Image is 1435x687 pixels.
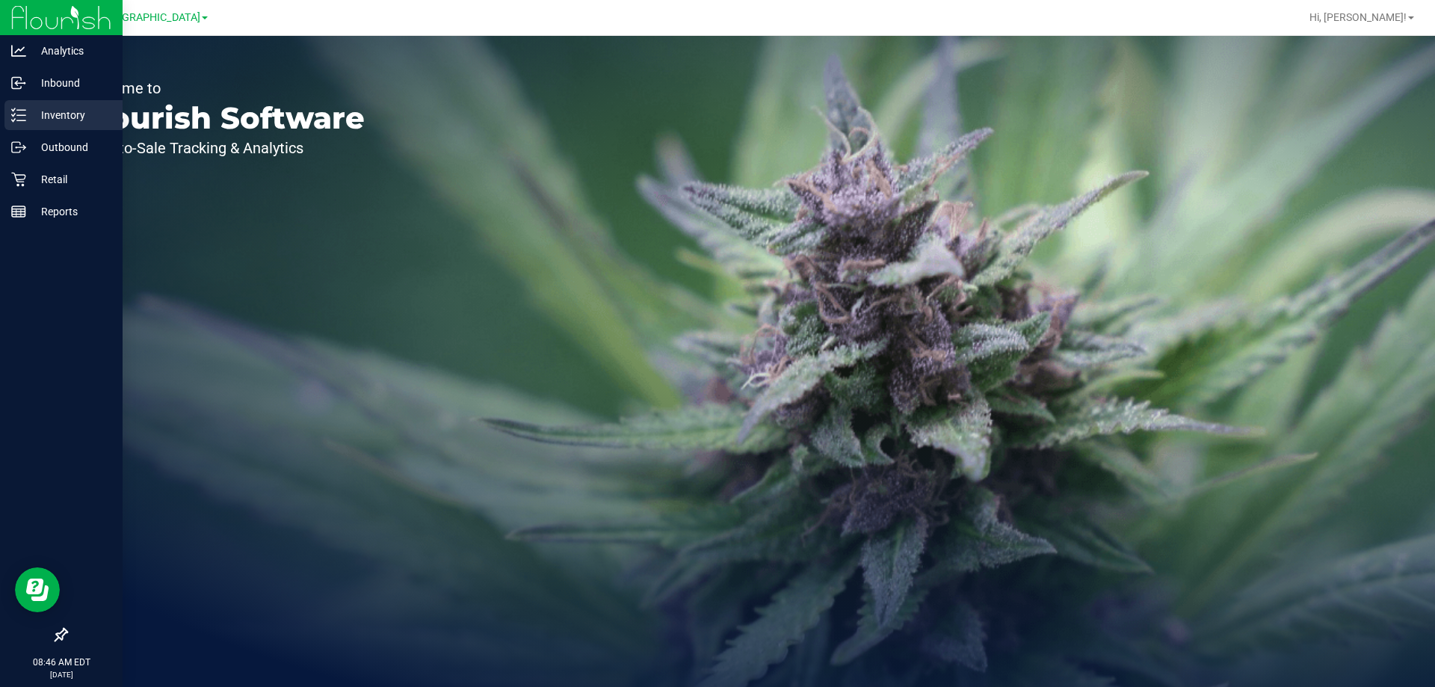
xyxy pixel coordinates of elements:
[26,106,116,124] p: Inventory
[26,42,116,60] p: Analytics
[11,108,26,123] inline-svg: Inventory
[81,81,365,96] p: Welcome to
[11,172,26,187] inline-svg: Retail
[81,103,365,133] p: Flourish Software
[1309,11,1407,23] span: Hi, [PERSON_NAME]!
[11,76,26,90] inline-svg: Inbound
[7,656,116,669] p: 08:46 AM EDT
[26,203,116,221] p: Reports
[7,669,116,680] p: [DATE]
[98,11,200,24] span: [GEOGRAPHIC_DATA]
[15,567,60,612] iframe: Resource center
[11,43,26,58] inline-svg: Analytics
[26,138,116,156] p: Outbound
[81,141,365,155] p: Seed-to-Sale Tracking & Analytics
[11,140,26,155] inline-svg: Outbound
[26,170,116,188] p: Retail
[11,204,26,219] inline-svg: Reports
[26,74,116,92] p: Inbound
